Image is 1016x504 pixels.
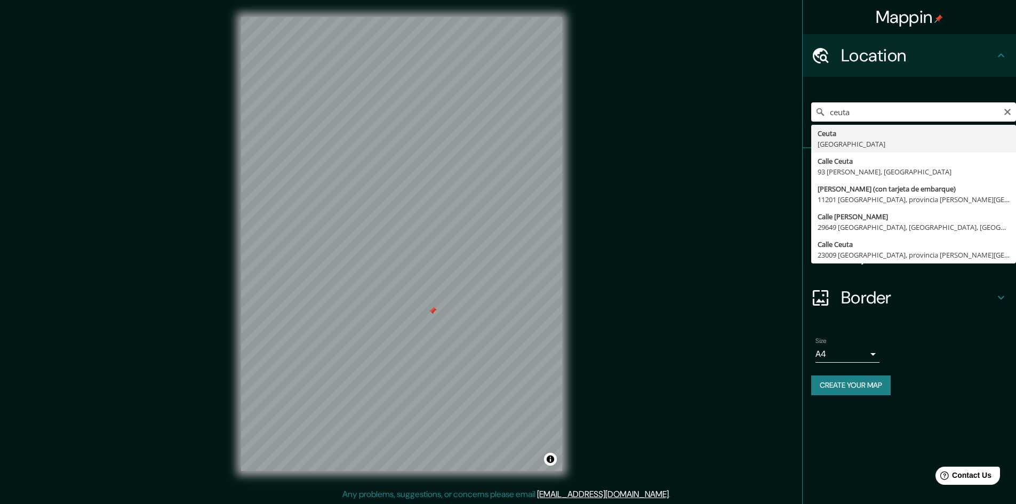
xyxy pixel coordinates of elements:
button: Clear [1003,106,1012,116]
div: Pins [803,148,1016,191]
label: Size [815,337,827,346]
h4: Layout [841,244,995,266]
p: Any problems, suggestions, or concerns please email . [342,488,670,501]
button: Create your map [811,375,891,395]
div: A4 [815,346,879,363]
div: . [672,488,674,501]
h4: Location [841,45,995,66]
div: 29649 [GEOGRAPHIC_DATA], [GEOGRAPHIC_DATA], [GEOGRAPHIC_DATA] [818,222,1010,233]
canvas: Map [241,17,562,471]
iframe: Help widget launcher [921,462,1004,492]
div: [GEOGRAPHIC_DATA] [818,139,1010,149]
div: Calle Ceuta [818,239,1010,250]
div: 11201 [GEOGRAPHIC_DATA], provincia [PERSON_NAME][GEOGRAPHIC_DATA], [GEOGRAPHIC_DATA] [818,194,1010,205]
div: Calle Ceuta [818,156,1010,166]
div: Layout [803,234,1016,276]
h4: Border [841,287,995,308]
div: . [670,488,672,501]
input: Pick your city or area [811,102,1016,122]
div: Border [803,276,1016,319]
div: 93 [PERSON_NAME], [GEOGRAPHIC_DATA] [818,166,1010,177]
h4: Mappin [876,6,943,28]
div: Ceuta [818,128,1010,139]
img: pin-icon.png [934,14,943,23]
div: 23009 [GEOGRAPHIC_DATA], provincia [PERSON_NAME][GEOGRAPHIC_DATA], [GEOGRAPHIC_DATA] [818,250,1010,260]
a: [EMAIL_ADDRESS][DOMAIN_NAME] [537,489,669,500]
div: Location [803,34,1016,77]
div: Calle [PERSON_NAME] [818,211,1010,222]
button: Toggle attribution [544,453,557,466]
div: [PERSON_NAME] (con tarjeta de embarque) [818,183,1010,194]
div: Style [803,191,1016,234]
